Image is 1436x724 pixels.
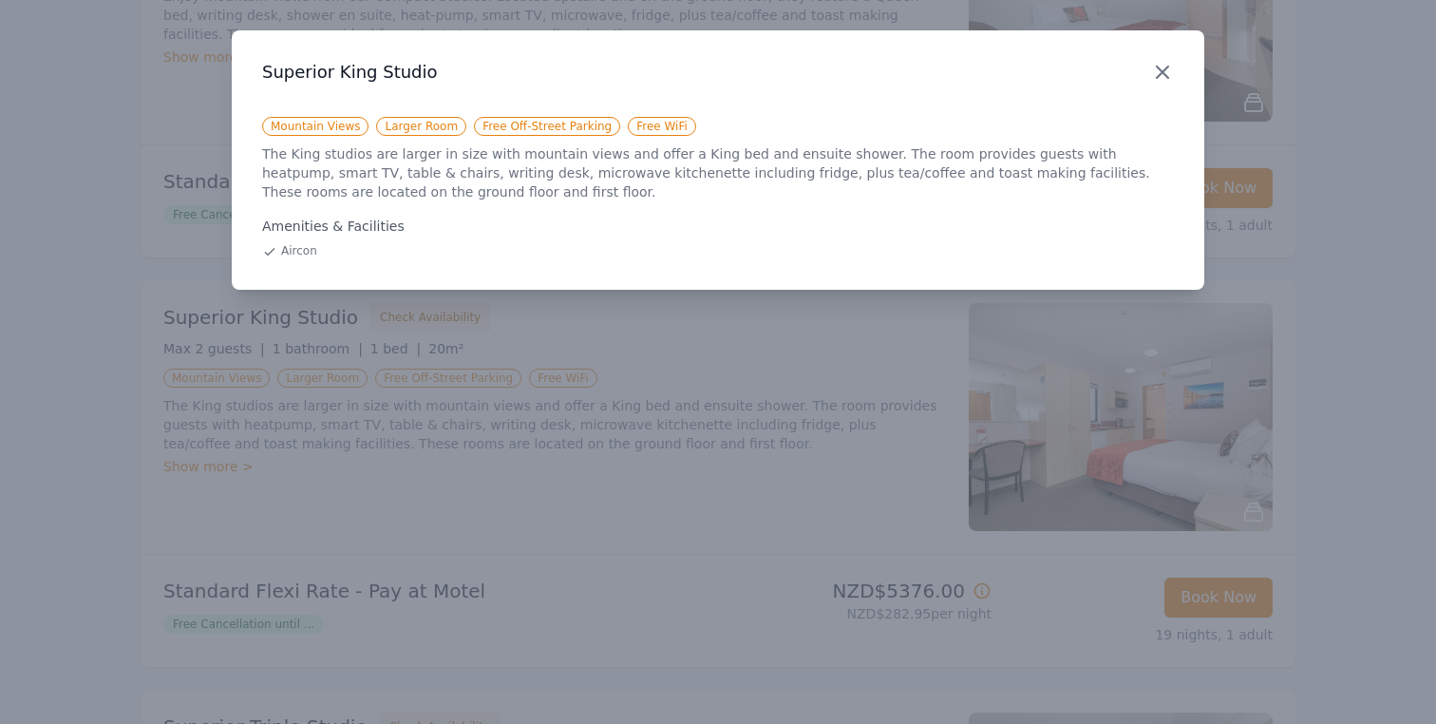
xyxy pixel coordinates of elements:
[474,117,620,136] span: Free Off-Street Parking
[262,144,1174,201] p: The King studios are larger in size with mountain views and offer a King bed and ensuite shower. ...
[262,117,368,136] span: Mountain Views
[262,217,1174,236] div: Amenities & Facilities
[628,117,696,136] span: Free WiFi
[262,61,1174,84] h3: Superior King Studio
[376,117,466,136] span: Larger Room
[281,243,317,258] span: Aircon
